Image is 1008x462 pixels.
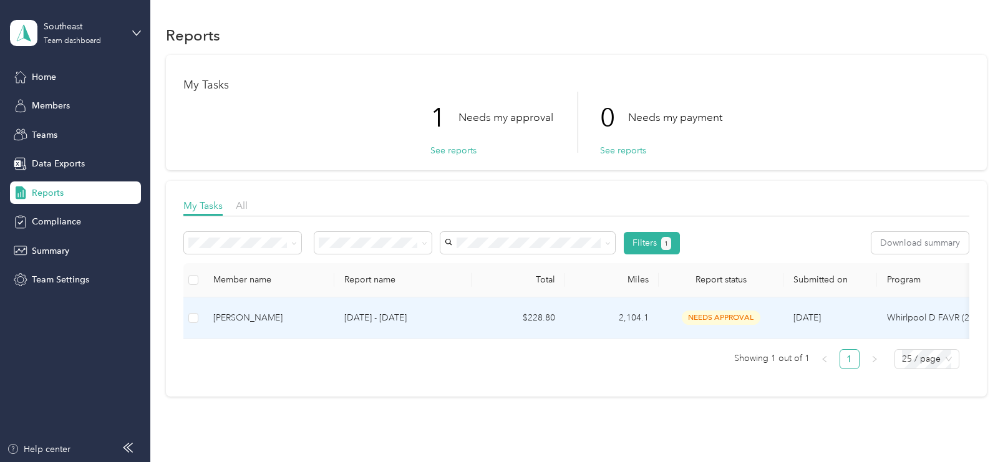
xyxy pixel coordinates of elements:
[334,263,472,297] th: Report name
[938,392,1008,462] iframe: Everlance-gr Chat Button Frame
[430,92,458,144] p: 1
[32,128,57,142] span: Teams
[203,263,334,297] th: Member name
[482,274,555,285] div: Total
[840,349,860,369] li: 1
[32,157,85,170] span: Data Exports
[783,263,877,297] th: Submitted on
[821,355,828,363] span: left
[236,200,248,211] span: All
[661,237,672,250] button: 1
[815,349,835,369] li: Previous Page
[865,349,884,369] button: right
[213,274,324,285] div: Member name
[32,70,56,84] span: Home
[183,79,969,92] h1: My Tasks
[669,274,773,285] span: Report status
[871,355,878,363] span: right
[472,297,565,339] td: $228.80
[32,99,70,112] span: Members
[628,110,722,125] p: Needs my payment
[166,29,220,42] h1: Reports
[32,186,64,200] span: Reports
[902,350,952,368] span: 25 / page
[575,274,649,285] div: Miles
[565,297,659,339] td: 2,104.1
[815,349,835,369] button: left
[32,244,69,257] span: Summary
[840,350,859,368] a: 1
[865,349,884,369] li: Next Page
[458,110,553,125] p: Needs my approval
[793,312,821,323] span: [DATE]
[624,232,681,254] button: Filters1
[600,92,628,144] p: 0
[600,144,646,157] button: See reports
[44,37,101,45] div: Team dashboard
[183,200,223,211] span: My Tasks
[430,144,477,157] button: See reports
[664,238,668,249] span: 1
[213,311,324,325] div: [PERSON_NAME]
[344,311,462,325] p: [DATE] - [DATE]
[871,232,969,254] button: Download summary
[734,349,810,368] span: Showing 1 out of 1
[32,273,89,286] span: Team Settings
[682,310,760,325] span: needs approval
[32,215,81,228] span: Compliance
[44,20,122,33] div: Southeast
[894,349,959,369] div: Page Size
[7,443,70,456] button: Help center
